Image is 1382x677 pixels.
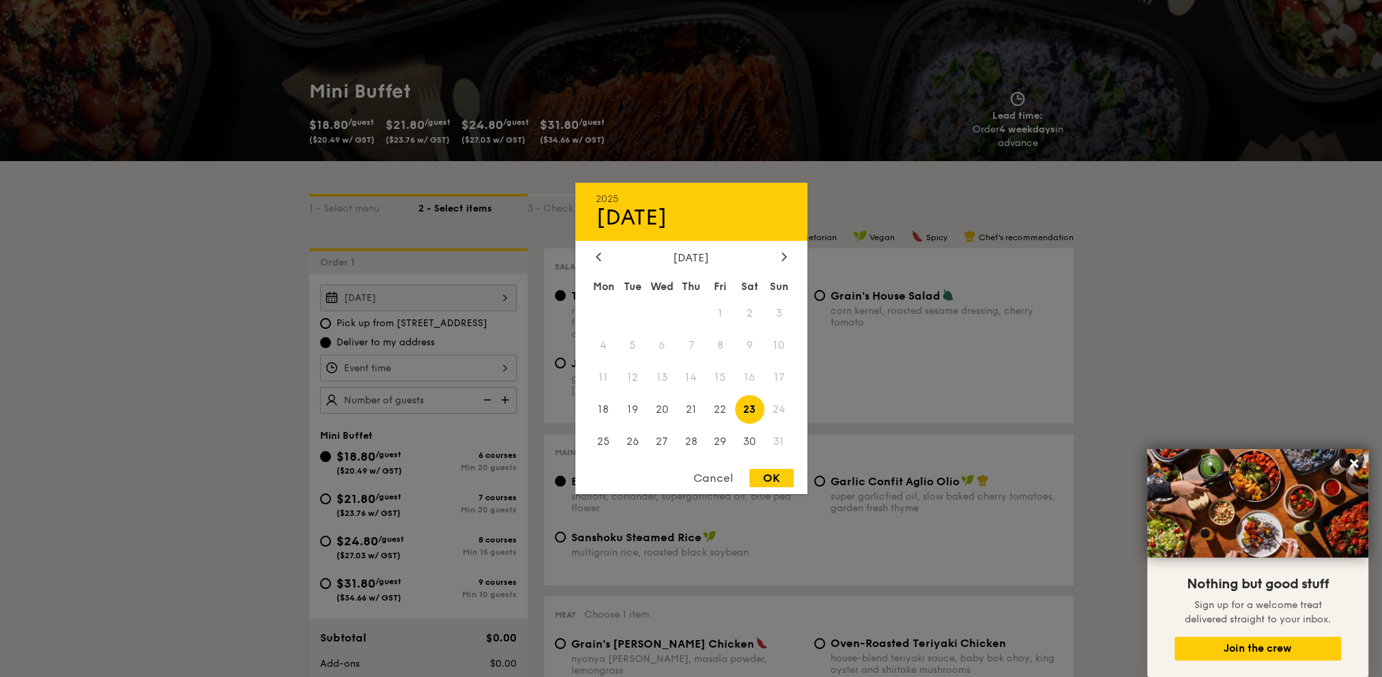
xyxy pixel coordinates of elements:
div: Cancel [680,469,747,487]
div: Fri [706,274,735,299]
span: 8 [706,331,735,360]
span: 20 [647,394,676,424]
span: 2 [735,299,764,328]
span: 28 [676,427,706,456]
div: Wed [647,274,676,299]
div: Mon [589,274,618,299]
span: 13 [647,363,676,392]
span: Nothing but good stuff [1187,576,1329,592]
span: 12 [618,363,647,392]
span: 1 [706,299,735,328]
span: 15 [706,363,735,392]
div: Tue [618,274,647,299]
div: [DATE] [596,251,787,264]
span: 30 [735,427,764,456]
img: DSC07876-Edit02-Large.jpeg [1147,449,1368,558]
button: Close [1343,452,1365,474]
span: 14 [676,363,706,392]
span: 26 [618,427,647,456]
span: 21 [676,394,706,424]
span: 18 [589,394,618,424]
span: 23 [735,394,764,424]
div: OK [749,469,794,487]
span: 22 [706,394,735,424]
span: 11 [589,363,618,392]
span: 3 [764,299,794,328]
div: 2025 [596,193,787,205]
span: 29 [706,427,735,456]
span: 27 [647,427,676,456]
span: Sign up for a welcome treat delivered straight to your inbox. [1185,599,1331,625]
div: Thu [676,274,706,299]
span: 7 [676,331,706,360]
button: Join the crew [1175,637,1341,661]
span: 25 [589,427,618,456]
span: 19 [618,394,647,424]
div: Sun [764,274,794,299]
span: 5 [618,331,647,360]
span: 9 [735,331,764,360]
span: 4 [589,331,618,360]
span: 6 [647,331,676,360]
span: 24 [764,394,794,424]
span: 10 [764,331,794,360]
span: 17 [764,363,794,392]
span: 31 [764,427,794,456]
div: [DATE] [596,205,787,231]
span: 16 [735,363,764,392]
div: Sat [735,274,764,299]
